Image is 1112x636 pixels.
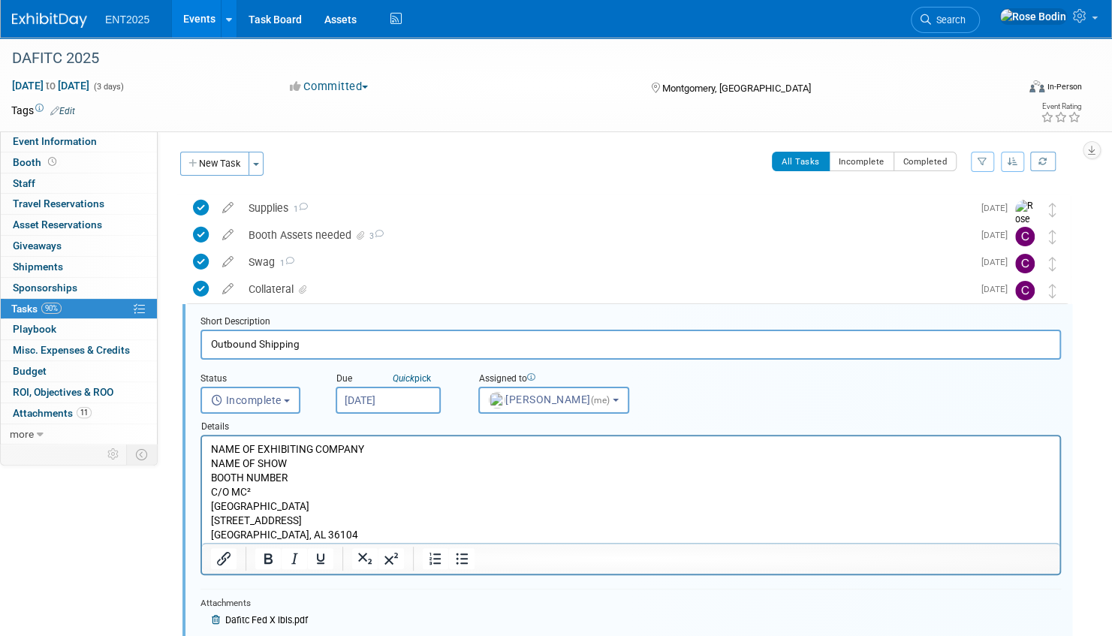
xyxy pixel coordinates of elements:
button: New Task [180,152,249,176]
button: Bullet list [449,548,475,569]
div: Supplies [241,195,972,221]
span: [DATE] [981,230,1015,240]
div: Details [200,414,1061,435]
span: [DATE] [DATE] [11,79,90,92]
input: Due Date [336,387,441,414]
div: Attachments [200,597,308,610]
span: Asset Reservations [13,219,102,231]
a: Refresh [1030,152,1056,171]
span: Search [931,14,966,26]
iframe: Rich Text Area [202,436,1059,543]
span: Playbook [13,323,56,335]
button: Bold [255,548,281,569]
button: Committed [285,79,374,95]
div: Swag [241,249,972,275]
a: Budget [1,361,157,381]
span: ENT2025 [105,14,149,26]
span: Sponsorships [13,282,77,294]
a: Travel Reservations [1,194,157,214]
input: Name of task or a short description [200,330,1061,359]
a: Quickpick [390,372,434,384]
button: Italic [282,548,307,569]
a: Shipments [1,257,157,277]
a: Misc. Expenses & Credits [1,340,157,360]
a: Playbook [1,319,157,339]
span: [DATE] [981,257,1015,267]
button: Numbered list [423,548,448,569]
i: Move task [1049,284,1056,298]
img: Colleen Mueller [1015,254,1035,273]
span: Misc. Expenses & Credits [13,344,130,356]
i: Move task [1049,203,1056,217]
a: ROI, Objectives & ROO [1,382,157,402]
a: Attachments11 [1,403,157,423]
span: 1 [288,204,308,214]
img: Rose Bodin [1015,200,1038,253]
a: Staff [1,173,157,194]
span: Incomplete [211,394,282,406]
a: edit [215,255,241,269]
button: Incomplete [829,152,894,171]
button: [PERSON_NAME](me) [478,387,629,414]
span: [DATE] [981,284,1015,294]
td: Toggle Event Tabs [127,445,158,464]
div: Event Format [922,78,1082,101]
span: 3 [367,231,384,241]
span: Travel Reservations [13,197,104,209]
a: Asset Reservations [1,215,157,235]
span: Attachments [13,407,92,419]
img: Colleen Mueller [1015,227,1035,246]
td: Personalize Event Tab Strip [101,445,127,464]
div: Event Rating [1041,103,1081,110]
a: edit [215,228,241,242]
span: Budget [13,365,47,377]
span: 90% [41,303,62,314]
span: Tasks [11,303,62,315]
span: ROI, Objectives & ROO [13,386,113,398]
a: edit [215,201,241,215]
span: (3 days) [92,82,124,92]
img: Format-Inperson.png [1029,80,1044,92]
div: Collateral [241,276,972,302]
button: Superscript [378,548,404,569]
span: Montgomery, [GEOGRAPHIC_DATA] [661,83,810,94]
a: Sponsorships [1,278,157,298]
span: more [10,428,34,440]
a: more [1,424,157,445]
span: Booth not reserved yet [45,156,59,167]
span: Event Information [13,135,97,147]
button: All Tasks [772,152,830,171]
span: (me) [591,395,610,405]
span: [DATE] [981,203,1015,213]
img: Colleen Mueller [1015,281,1035,300]
div: DAFITC 2025 [7,45,991,72]
span: 1 [275,258,294,268]
div: Status [200,372,313,387]
a: Edit [50,106,75,116]
button: Incomplete [200,387,300,414]
span: Shipments [13,261,63,273]
a: edit [215,282,241,296]
span: to [44,80,58,92]
a: Search [911,7,980,33]
a: Booth [1,152,157,173]
img: Rose Bodin [999,8,1067,25]
a: Event Information [1,131,157,152]
span: Staff [13,177,35,189]
div: In-Person [1047,81,1082,92]
button: Underline [308,548,333,569]
button: Completed [894,152,957,171]
span: [PERSON_NAME] [489,393,613,405]
div: Booth Assets needed [241,222,972,248]
a: Giveaways [1,236,157,256]
i: Quick [393,373,414,384]
i: Move task [1049,230,1056,244]
div: Assigned to [478,372,677,387]
div: Short Description [200,315,1061,330]
a: Tasks90% [1,299,157,319]
button: Insert/edit link [211,548,237,569]
td: Tags [11,103,75,118]
img: ExhibitDay [12,13,87,28]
